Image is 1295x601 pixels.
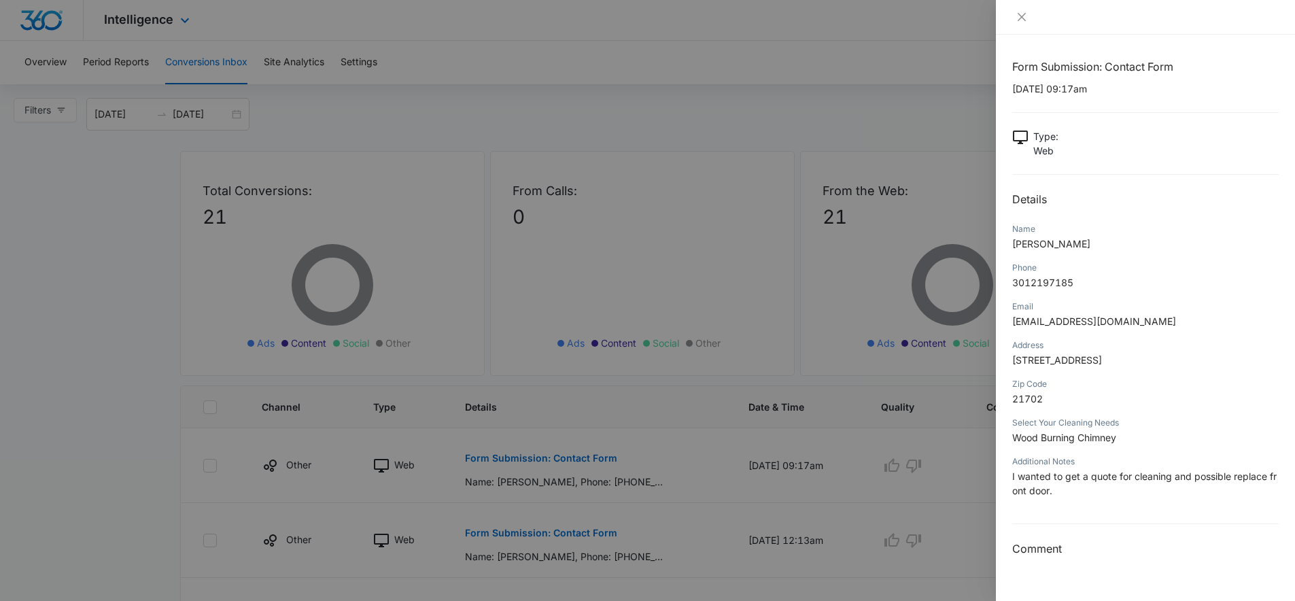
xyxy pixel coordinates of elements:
[1012,339,1279,351] div: Address
[1012,315,1176,327] span: [EMAIL_ADDRESS][DOMAIN_NAME]
[1012,11,1031,23] button: Close
[1016,12,1027,22] span: close
[1012,223,1279,235] div: Name
[1033,143,1058,158] p: Web
[1012,470,1277,496] span: I wanted to get a quote for cleaning and possible replace front door.
[1012,191,1279,207] h2: Details
[1012,378,1279,390] div: Zip Code
[1012,354,1102,366] span: [STREET_ADDRESS]
[1012,432,1116,443] span: Wood Burning Chimney
[1012,456,1279,468] div: Additional Notes
[1012,58,1279,75] h1: Form Submission: Contact Form
[1012,417,1279,429] div: Select Your Cleaning Needs
[1012,238,1090,250] span: [PERSON_NAME]
[1012,300,1279,313] div: Email
[1033,129,1058,143] p: Type :
[1012,540,1279,557] h3: Comment
[1012,393,1043,405] span: 21702
[1012,82,1279,96] p: [DATE] 09:17am
[1012,277,1073,288] span: 3012197185
[1012,262,1279,274] div: Phone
